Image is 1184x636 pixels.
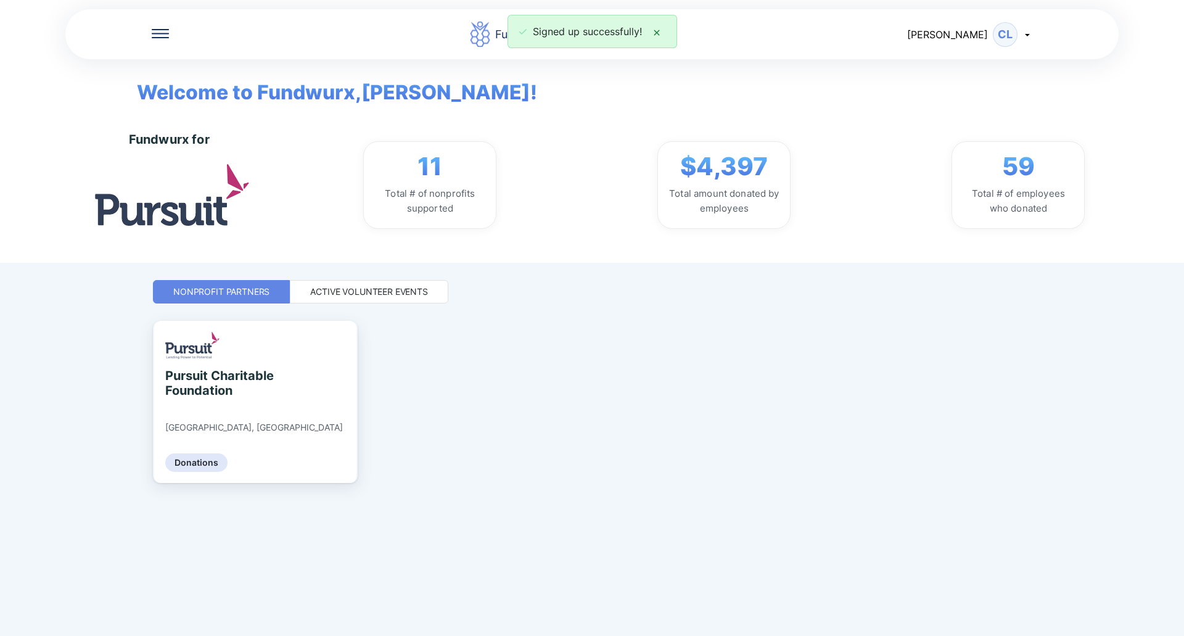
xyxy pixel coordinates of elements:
[165,368,278,398] div: Pursuit Charitable Foundation
[165,422,343,433] div: [GEOGRAPHIC_DATA], [GEOGRAPHIC_DATA]
[173,286,269,298] div: Nonprofit Partners
[165,453,228,472] div: Donations
[680,152,768,181] span: $4,397
[668,186,780,216] div: Total amount donated by employees
[533,25,642,38] span: Signed up successfully!
[417,152,442,181] span: 11
[310,286,428,298] div: Active Volunteer Events
[95,164,249,225] img: logo.jpg
[118,59,537,107] span: Welcome to Fundwurx, [PERSON_NAME] !
[129,132,210,147] div: Fundwurx for
[1002,152,1035,181] span: 59
[962,186,1074,216] div: Total # of employees who donated
[374,186,486,216] div: Total # of nonprofits supported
